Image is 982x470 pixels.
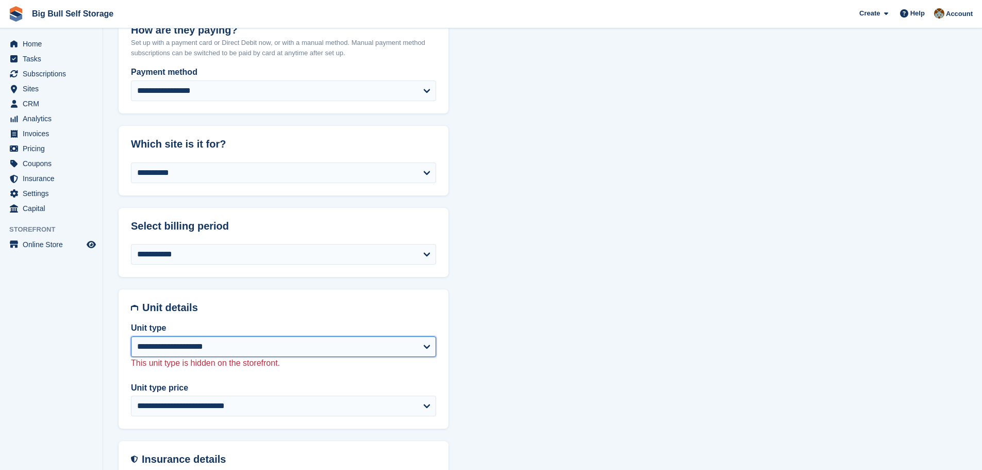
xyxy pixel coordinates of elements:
span: Subscriptions [23,67,85,81]
a: menu [5,96,97,111]
img: unit-details-icon-595b0c5c156355b767ba7b61e002efae458ec76ed5ec05730b8e856ff9ea34a9.svg [131,302,138,314]
span: Create [859,8,880,19]
a: menu [5,186,97,201]
span: Tasks [23,52,85,66]
span: Storefront [9,224,103,235]
a: menu [5,201,97,216]
a: menu [5,37,97,51]
a: menu [5,111,97,126]
span: Home [23,37,85,51]
label: Unit type price [131,382,436,394]
span: Sites [23,82,85,96]
a: menu [5,67,97,81]
span: Online Store [23,237,85,252]
p: Set up with a payment card or Direct Debit now, or with a manual method. Manual payment method su... [131,38,436,58]
img: insurance-details-icon-731ffda60807649b61249b889ba3c5e2b5c27d34e2e1fb37a309f0fde93ff34a.svg [131,453,138,465]
span: Capital [23,201,85,216]
a: menu [5,126,97,141]
span: Account [946,9,973,19]
span: Pricing [23,141,85,156]
a: menu [5,141,97,156]
span: Coupons [23,156,85,171]
a: menu [5,156,97,171]
a: menu [5,52,97,66]
img: stora-icon-8386f47178a22dfd0bd8f6a31ec36ba5ce8667c1dd55bd0f319d3a0aa187defe.svg [8,6,24,22]
a: menu [5,237,97,252]
h2: Insurance details [142,453,436,465]
label: Payment method [131,66,436,78]
h2: Select billing period [131,220,436,232]
a: Big Bull Self Storage [28,5,118,22]
span: CRM [23,96,85,111]
span: Insurance [23,171,85,186]
h2: Which site is it for? [131,138,436,150]
span: Analytics [23,111,85,126]
h2: Unit details [142,302,436,314]
a: menu [5,82,97,96]
span: Invoices [23,126,85,141]
a: Preview store [85,238,97,251]
h2: How are they paying? [131,24,436,36]
p: This unit type is hidden on the storefront. [131,357,436,369]
span: Help [910,8,925,19]
img: Mike Llewellen Palmer [934,8,944,19]
span: Settings [23,186,85,201]
a: menu [5,171,97,186]
label: Unit type [131,322,436,334]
